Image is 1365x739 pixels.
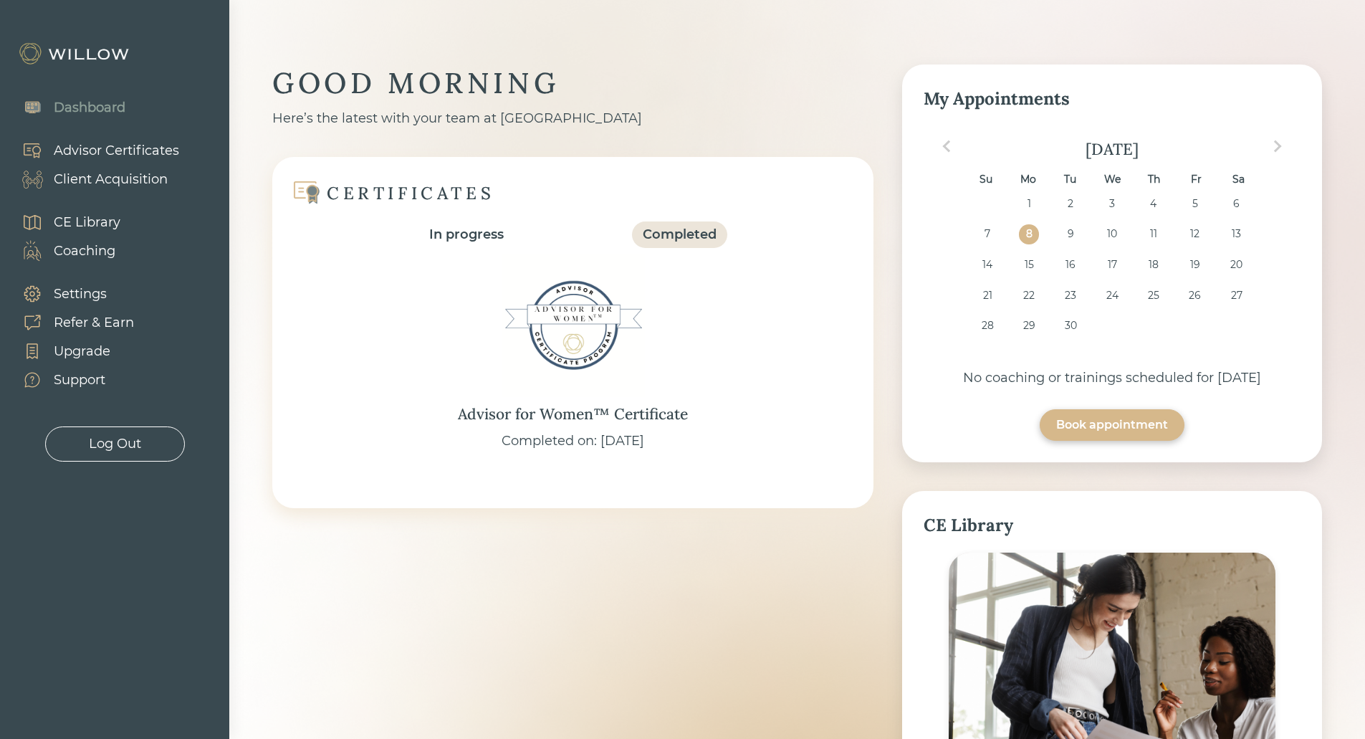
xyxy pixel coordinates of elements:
[928,194,1295,347] div: month 2025-09
[1144,224,1163,244] div: Choose Thursday, September 11th, 2025
[458,403,688,426] div: Advisor for Women™ Certificate
[429,225,504,244] div: In progress
[1266,135,1289,158] button: Next Month
[643,225,717,244] div: Completed
[54,213,120,232] div: CE Library
[924,512,1301,538] div: CE Library
[18,42,133,65] img: Willow
[7,165,179,194] a: Client Acquisition
[1018,170,1038,189] div: Mo
[1019,255,1038,275] div: Choose Monday, September 15th, 2025
[1102,170,1121,189] div: We
[1185,224,1204,244] div: Choose Friday, September 12th, 2025
[1227,255,1246,275] div: Choose Saturday, September 20th, 2025
[54,242,115,261] div: Coaching
[1187,170,1206,189] div: Fr
[1019,286,1038,305] div: Choose Monday, September 22nd, 2025
[1229,170,1248,189] div: Sa
[978,286,997,305] div: Choose Sunday, September 21st, 2025
[54,313,134,333] div: Refer & Earn
[1185,194,1204,214] div: Choose Friday, September 5th, 2025
[54,141,179,161] div: Advisor Certificates
[54,342,110,361] div: Upgrade
[924,86,1301,112] div: My Appointments
[7,280,134,308] a: Settings
[924,368,1301,388] div: No coaching or trainings scheduled for [DATE]
[54,98,125,118] div: Dashboard
[1102,286,1121,305] div: Choose Wednesday, September 24th, 2025
[1060,194,1080,214] div: Choose Tuesday, September 2nd, 2025
[272,109,873,128] div: Here’s the latest with your team at [GEOGRAPHIC_DATA]
[1060,316,1080,335] div: Choose Tuesday, September 30th, 2025
[978,316,997,335] div: Choose Sunday, September 28th, 2025
[1144,255,1163,275] div: Choose Thursday, September 18th, 2025
[54,371,105,390] div: Support
[1102,224,1121,244] div: Choose Wednesday, September 10th, 2025
[7,93,125,122] a: Dashboard
[1019,224,1038,244] div: Choose Monday, September 8th, 2025
[1056,416,1168,434] div: Book appointment
[54,285,107,304] div: Settings
[1144,286,1163,305] div: Choose Thursday, September 25th, 2025
[1227,194,1246,214] div: Choose Saturday, September 6th, 2025
[978,224,997,244] div: Choose Sunday, September 7th, 2025
[1019,316,1038,335] div: Choose Monday, September 29th, 2025
[7,136,179,165] a: Advisor Certificates
[1144,170,1164,189] div: Th
[89,434,141,454] div: Log Out
[1144,194,1163,214] div: Choose Thursday, September 4th, 2025
[976,170,995,189] div: Su
[935,135,958,158] button: Previous Month
[1227,286,1246,305] div: Choose Saturday, September 27th, 2025
[1060,224,1080,244] div: Choose Tuesday, September 9th, 2025
[1227,224,1246,244] div: Choose Saturday, September 13th, 2025
[54,170,168,189] div: Client Acquisition
[272,65,873,102] div: GOOD MORNING
[502,254,645,397] img: Advisor for Women™ Certificate Badge
[978,255,997,275] div: Choose Sunday, September 14th, 2025
[7,337,134,366] a: Upgrade
[1102,194,1121,214] div: Choose Wednesday, September 3rd, 2025
[1185,255,1204,275] div: Choose Friday, September 19th, 2025
[7,237,120,265] a: Coaching
[7,308,134,337] a: Refer & Earn
[1060,286,1080,305] div: Choose Tuesday, September 23rd, 2025
[1060,170,1080,189] div: Tu
[502,432,644,451] div: Completed on: [DATE]
[924,139,1301,159] div: [DATE]
[327,182,494,204] div: CERTIFICATES
[1019,194,1038,214] div: Choose Monday, September 1st, 2025
[1102,255,1121,275] div: Choose Wednesday, September 17th, 2025
[7,208,120,237] a: CE Library
[1060,255,1080,275] div: Choose Tuesday, September 16th, 2025
[1185,286,1204,305] div: Choose Friday, September 26th, 2025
